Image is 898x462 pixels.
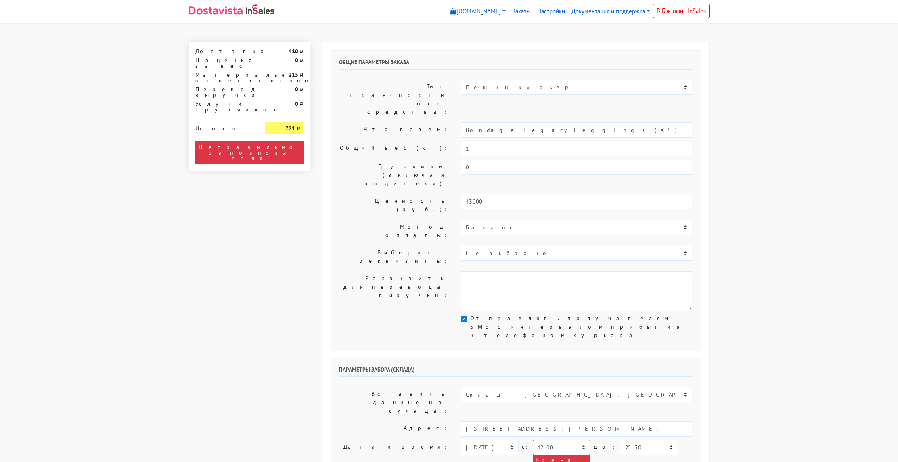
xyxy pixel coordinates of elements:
[534,4,568,19] a: Настройки
[333,141,455,156] label: Общий вес (кг):
[285,125,295,132] strong: 721
[189,72,260,83] div: Материальная ответственность
[470,314,692,340] label: Отправлять получателям SMS с интервалом прибытия и телефоном курьера
[333,80,455,119] label: Тип транспортного средства:
[246,4,275,14] img: InSales
[295,57,298,64] strong: 0
[333,387,455,418] label: Вставить данные из склада:
[333,220,455,242] label: Метод оплаты:
[333,122,455,138] label: Что везем:
[339,366,693,377] h6: Параметры забора (склада)
[522,440,530,454] label: c:
[295,86,298,93] strong: 0
[189,101,260,112] div: Услуги грузчиков
[333,421,455,437] label: Адрес:
[333,246,455,268] label: Выберите реквизиты:
[333,160,455,191] label: Грузчики (включая водителя):
[289,71,298,78] strong: 215
[594,440,617,454] label: до:
[195,141,304,164] div: Неправильно заполнены поля
[333,271,455,311] label: Реквизиты для перевода выручки:
[447,4,509,19] a: [DOMAIN_NAME]
[339,59,693,70] h6: Общие параметры заказа
[333,194,455,216] label: Ценность (руб.):
[189,57,260,69] div: Наценка за вес
[295,100,298,107] strong: 0
[568,4,653,19] a: Документация и поддержка
[509,4,534,19] a: Заказы
[289,48,298,55] strong: 410
[189,86,260,98] div: Перевод выручки
[189,48,260,54] div: Доставка
[189,6,243,15] img: Dostavista - срочная курьерская служба доставки
[195,122,253,131] div: Итого
[653,4,710,18] a: В Бэк-офис InSales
